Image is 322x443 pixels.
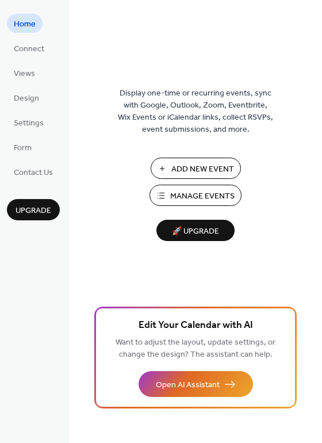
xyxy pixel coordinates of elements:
[7,162,60,181] a: Contact Us
[14,167,53,179] span: Contact Us
[7,113,51,132] a: Settings
[16,205,51,217] span: Upgrade
[7,63,42,82] a: Views
[156,220,235,241] button: 🚀 Upgrade
[14,117,44,129] span: Settings
[116,335,275,362] span: Want to adjust the layout, update settings, or change the design? The assistant can help.
[7,199,60,220] button: Upgrade
[151,158,241,179] button: Add New Event
[149,185,241,206] button: Manage Events
[14,93,39,105] span: Design
[139,371,253,397] button: Open AI Assistant
[14,18,36,30] span: Home
[163,224,228,239] span: 🚀 Upgrade
[156,379,220,391] span: Open AI Assistant
[14,142,32,154] span: Form
[170,190,235,203] span: Manage Events
[139,318,253,334] span: Edit Your Calendar with AI
[118,87,273,136] span: Display one-time or recurring events, sync with Google, Outlook, Zoom, Eventbrite, Wix Events or ...
[7,138,39,156] a: Form
[171,163,234,175] span: Add New Event
[7,14,43,33] a: Home
[14,43,44,55] span: Connect
[7,39,51,58] a: Connect
[7,88,46,107] a: Design
[14,68,35,80] span: Views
